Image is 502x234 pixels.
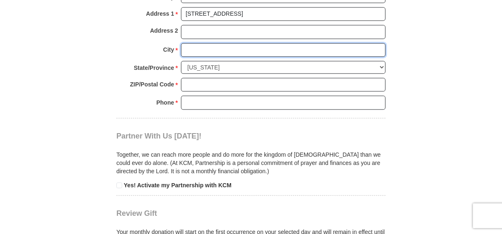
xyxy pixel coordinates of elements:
strong: ZIP/Postal Code [130,79,174,90]
strong: Phone [157,97,174,108]
span: Partner With Us [DATE]! [116,132,202,140]
strong: Address 1 [146,8,174,19]
strong: State/Province [134,62,174,74]
strong: Address 2 [150,25,178,36]
p: Together, we can reach more people and do more for the kingdom of [DEMOGRAPHIC_DATA] than we coul... [116,150,386,175]
span: Review Gift [116,209,157,217]
strong: City [163,44,174,55]
strong: Yes! Activate my Partnership with KCM [124,182,232,189]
